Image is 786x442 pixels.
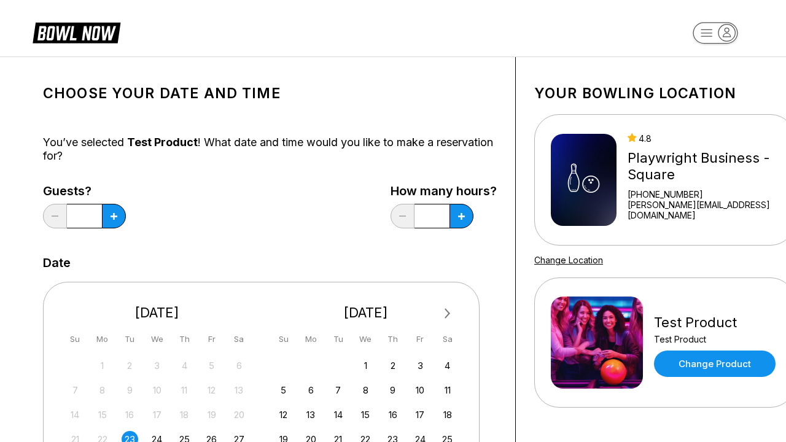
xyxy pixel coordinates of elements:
[149,406,165,423] div: Not available Wednesday, September 17th, 2025
[122,357,138,374] div: Not available Tuesday, September 2nd, 2025
[303,331,319,347] div: Mo
[384,357,401,374] div: Choose Thursday, October 2nd, 2025
[654,351,776,377] a: Change Product
[357,406,374,423] div: Choose Wednesday, October 15th, 2025
[176,357,193,374] div: Not available Thursday, September 4th, 2025
[122,331,138,347] div: Tu
[412,406,429,423] div: Choose Friday, October 17th, 2025
[149,331,165,347] div: We
[176,331,193,347] div: Th
[534,255,603,265] a: Change Location
[231,382,247,398] div: Not available Saturday, September 13th, 2025
[149,357,165,374] div: Not available Wednesday, September 3rd, 2025
[203,331,220,347] div: Fr
[439,406,456,423] div: Choose Saturday, October 18th, 2025
[94,357,111,374] div: Not available Monday, September 1st, 2025
[203,357,220,374] div: Not available Friday, September 5th, 2025
[176,406,193,423] div: Not available Thursday, September 18th, 2025
[628,133,779,144] div: 4.8
[384,406,401,423] div: Choose Thursday, October 16th, 2025
[43,85,497,102] h1: Choose your Date and time
[439,331,456,347] div: Sa
[62,304,252,321] div: [DATE]
[67,382,84,398] div: Not available Sunday, September 7th, 2025
[122,382,138,398] div: Not available Tuesday, September 9th, 2025
[654,314,776,331] div: Test Product
[303,406,319,423] div: Choose Monday, October 13th, 2025
[94,331,111,347] div: Mo
[628,189,779,200] div: [PHONE_NUMBER]
[384,331,401,347] div: Th
[357,357,374,374] div: Choose Wednesday, October 1st, 2025
[438,304,457,324] button: Next Month
[127,136,198,149] span: Test Product
[412,357,429,374] div: Choose Friday, October 3rd, 2025
[67,406,84,423] div: Not available Sunday, September 14th, 2025
[67,331,84,347] div: Su
[412,331,429,347] div: Fr
[94,406,111,423] div: Not available Monday, September 15th, 2025
[628,200,779,220] a: [PERSON_NAME][EMAIL_ADDRESS][DOMAIN_NAME]
[231,331,247,347] div: Sa
[176,382,193,398] div: Not available Thursday, September 11th, 2025
[439,382,456,398] div: Choose Saturday, October 11th, 2025
[275,382,292,398] div: Choose Sunday, October 5th, 2025
[439,357,456,374] div: Choose Saturday, October 4th, 2025
[203,406,220,423] div: Not available Friday, September 19th, 2025
[391,184,497,198] label: How many hours?
[551,134,617,226] img: Playwright Business - Square
[94,382,111,398] div: Not available Monday, September 8th, 2025
[303,382,319,398] div: Choose Monday, October 6th, 2025
[43,184,126,198] label: Guests?
[271,304,461,321] div: [DATE]
[43,256,71,269] label: Date
[384,382,401,398] div: Choose Thursday, October 9th, 2025
[122,406,138,423] div: Not available Tuesday, September 16th, 2025
[654,334,776,344] div: Test Product
[330,331,346,347] div: Tu
[231,357,247,374] div: Not available Saturday, September 6th, 2025
[275,331,292,347] div: Su
[203,382,220,398] div: Not available Friday, September 12th, 2025
[357,382,374,398] div: Choose Wednesday, October 8th, 2025
[43,136,497,163] div: You’ve selected ! What date and time would you like to make a reservation for?
[149,382,165,398] div: Not available Wednesday, September 10th, 2025
[330,382,346,398] div: Choose Tuesday, October 7th, 2025
[551,297,643,389] img: Test Product
[357,331,374,347] div: We
[628,150,779,183] div: Playwright Business - Square
[330,406,346,423] div: Choose Tuesday, October 14th, 2025
[412,382,429,398] div: Choose Friday, October 10th, 2025
[275,406,292,423] div: Choose Sunday, October 12th, 2025
[231,406,247,423] div: Not available Saturday, September 20th, 2025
